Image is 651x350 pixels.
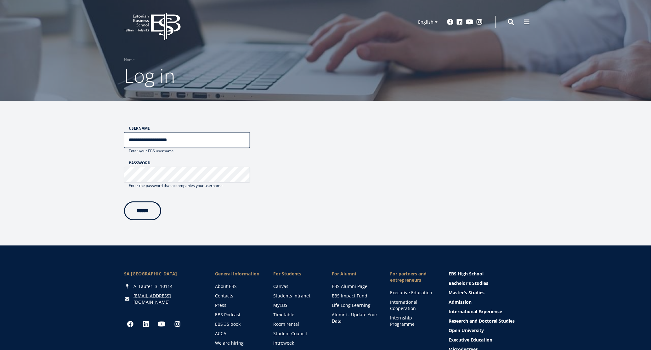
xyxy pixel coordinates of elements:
[215,321,261,327] a: EBS 35 book
[215,293,261,299] a: Contacts
[129,126,250,131] label: Username
[332,302,378,308] a: Life Long Learning
[124,318,137,330] a: Facebook
[332,293,378,299] a: EBS Impact Fund
[124,283,202,290] div: A. Lauteri 3, 10114
[390,271,436,283] span: For partners and entrepreneurs
[273,330,319,337] a: Student Council
[457,19,463,25] a: Linkedin
[390,290,436,296] a: Executive Education
[332,283,378,290] a: EBS Alumni Page
[449,280,527,286] a: Bachelor's Studies
[140,318,152,330] a: Linkedin
[273,312,319,318] a: Timetable
[124,63,527,88] h1: Log in
[171,318,184,330] a: Instagram
[449,271,527,277] a: EBS High School
[124,271,202,277] div: SA [GEOGRAPHIC_DATA]
[449,290,527,296] a: Master's Studies
[215,312,261,318] a: EBS Podcast
[477,19,483,25] a: Instagram
[156,318,168,330] a: Youtube
[215,340,261,346] a: We are hiring
[273,340,319,346] a: Introweek
[332,271,378,277] span: For Alumni
[449,327,527,334] a: Open University
[390,299,436,312] a: International Cooperation
[129,161,250,165] label: Password
[215,283,261,290] a: About EBS
[133,293,202,305] a: [EMAIL_ADDRESS][DOMAIN_NAME]
[273,271,319,277] a: For Students
[390,315,436,327] a: Internship Programme
[273,283,319,290] a: Canvas
[124,148,250,154] div: Enter your EBS username.
[215,302,261,308] a: Press
[449,308,527,315] a: International Experience
[273,321,319,327] a: Room rental
[449,318,527,324] a: Research and Doctoral Studies
[273,302,319,308] a: MyEBS
[447,19,454,25] a: Facebook
[449,337,527,343] a: Executive Education
[215,330,261,337] a: ACCA
[124,57,135,63] a: Home
[273,293,319,299] a: Students Intranet
[332,312,378,324] a: Alumni - Update Your Data
[124,183,250,189] div: Enter the password that accompanies your username.
[215,271,261,277] span: General Information
[449,299,527,305] a: Admission
[466,19,473,25] a: Youtube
